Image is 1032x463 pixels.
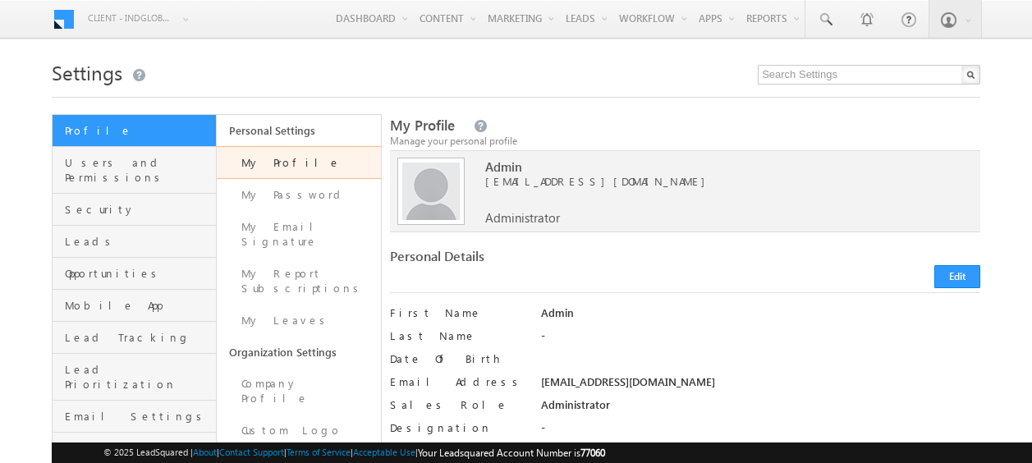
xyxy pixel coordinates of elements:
[485,174,958,189] span: [EMAIL_ADDRESS][DOMAIN_NAME]
[390,397,526,412] label: Sales Role
[65,409,212,424] span: Email Settings
[390,116,455,135] span: My Profile
[390,374,526,389] label: Email Address
[65,362,212,392] span: Lead Prioritization
[758,65,980,85] input: Search Settings
[390,134,981,149] div: Manage your personal profile
[217,115,381,146] a: Personal Settings
[53,258,216,290] a: Opportunities
[53,290,216,322] a: Mobile App
[217,146,381,179] a: My Profile
[390,328,526,343] label: Last Name
[65,330,212,345] span: Lead Tracking
[103,445,605,461] span: © 2025 LeadSquared | | | | |
[217,258,381,305] a: My Report Subscriptions
[390,420,526,435] label: Designation
[219,447,284,457] a: Contact Support
[193,447,217,457] a: About
[88,10,174,26] span: Client - indglobal1 (77060)
[65,266,212,281] span: Opportunities
[390,305,526,320] label: First Name
[541,420,980,443] div: -
[485,210,560,225] span: Administrator
[65,202,212,217] span: Security
[390,351,526,366] label: Date Of Birth
[53,226,216,258] a: Leads
[52,59,122,85] span: Settings
[217,415,381,447] a: Custom Logo
[53,354,216,401] a: Lead Prioritization
[541,305,980,328] div: Admin
[934,265,980,288] button: Edit
[217,337,381,368] a: Organization Settings
[541,328,980,351] div: -
[53,322,216,354] a: Lead Tracking
[390,249,678,272] div: Personal Details
[65,234,212,249] span: Leads
[65,123,212,138] span: Profile
[353,447,415,457] a: Acceptable Use
[65,155,212,185] span: Users and Permissions
[217,179,381,211] a: My Password
[418,447,605,459] span: Your Leadsquared Account Number is
[53,194,216,226] a: Security
[485,159,958,174] span: Admin
[53,401,216,433] a: Email Settings
[287,447,351,457] a: Terms of Service
[217,368,381,415] a: Company Profile
[580,447,605,459] span: 77060
[53,147,216,194] a: Users and Permissions
[541,397,980,420] div: Administrator
[217,211,381,258] a: My Email Signature
[541,374,980,397] div: [EMAIL_ADDRESS][DOMAIN_NAME]
[217,305,381,337] a: My Leaves
[53,115,216,147] a: Profile
[65,298,212,313] span: Mobile App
